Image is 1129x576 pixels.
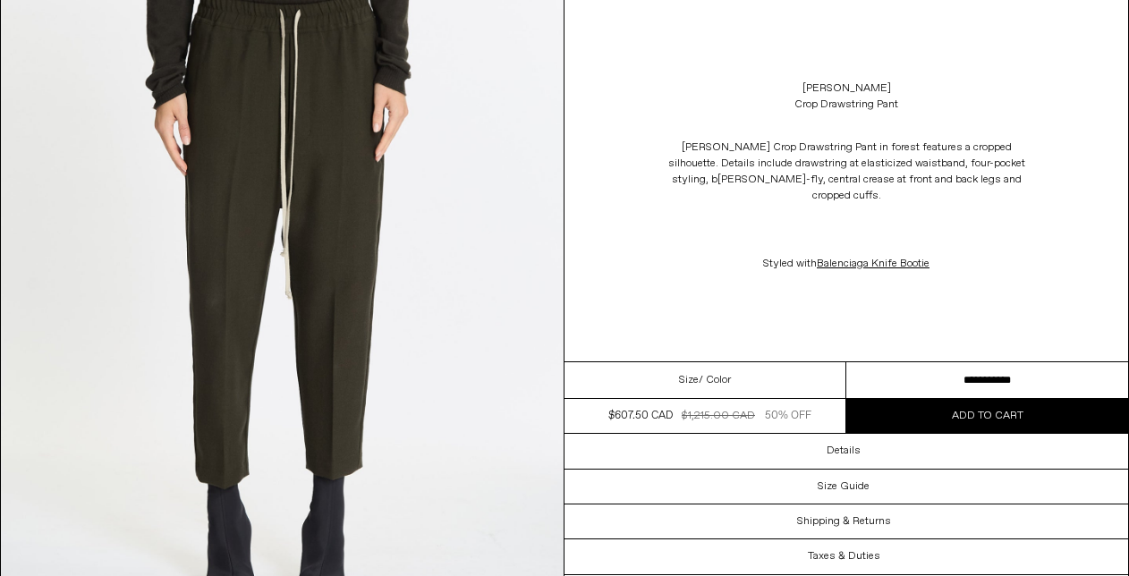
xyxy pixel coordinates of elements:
span: ropped cuffs. [818,189,881,203]
h3: Taxes & Duties [808,550,880,563]
span: [PERSON_NAME]-fly, c [717,173,834,187]
span: / Color [699,372,731,388]
div: 50% OFF [765,408,811,424]
div: Crop Drawstring Pant [794,97,898,113]
button: Add to cart [846,399,1128,433]
p: [PERSON_NAME] Crop Drawstring Pant in forest features a cropped silhouette. Details include d [667,131,1025,213]
span: Size [679,372,699,388]
a: Balenciaga Knife Bootie [817,257,930,271]
h3: Details [827,445,861,457]
a: [PERSON_NAME] [802,80,891,97]
span: Styled with [763,257,930,271]
div: $1,215.00 CAD [682,408,755,424]
span: Add to cart [952,409,1023,423]
h3: Size Guide [818,480,870,493]
div: $607.50 CAD [608,408,673,424]
span: rawstring at elasticized waistband, f [802,157,975,171]
span: entral crease at front and back legs and c [812,173,1022,203]
h3: Shipping & Returns [797,515,891,528]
